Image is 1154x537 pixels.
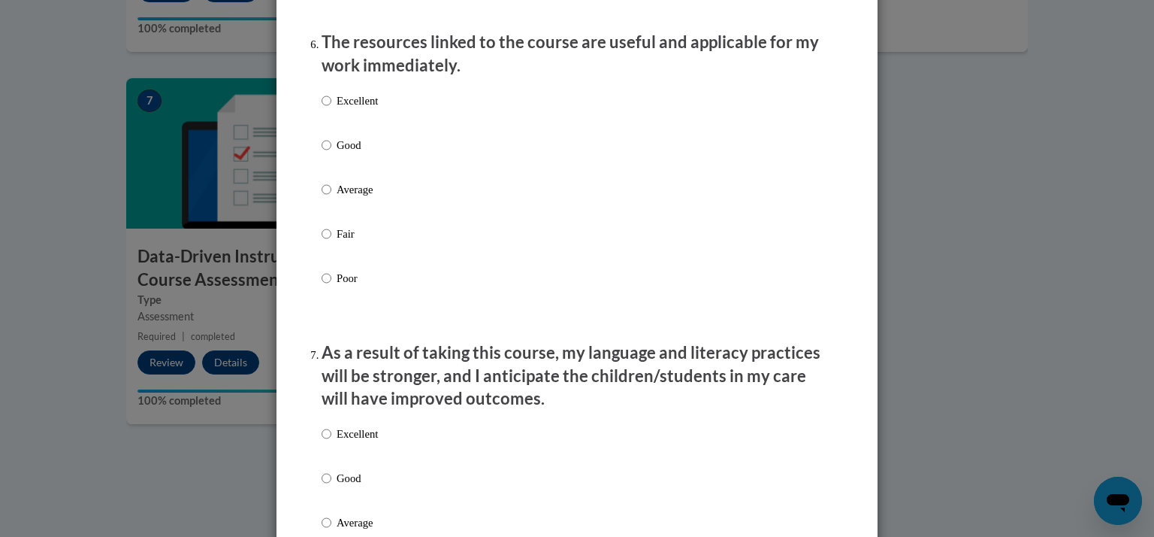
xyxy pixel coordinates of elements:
[322,31,832,77] p: The resources linked to the course are useful and applicable for my work immediately.
[337,226,378,242] p: Fair
[322,514,331,531] input: Average
[337,514,378,531] p: Average
[322,93,331,109] input: Excellent
[322,470,331,487] input: Good
[322,270,331,287] input: Poor
[322,226,331,242] input: Fair
[322,426,331,442] input: Excellent
[337,181,378,198] p: Average
[322,137,331,153] input: Good
[337,93,378,109] p: Excellent
[337,426,378,442] p: Excellent
[337,270,378,287] p: Poor
[322,181,331,198] input: Average
[337,470,378,487] p: Good
[337,137,378,153] p: Good
[322,341,832,411] p: As a result of taking this course, my language and literacy practices will be stronger, and I ant...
